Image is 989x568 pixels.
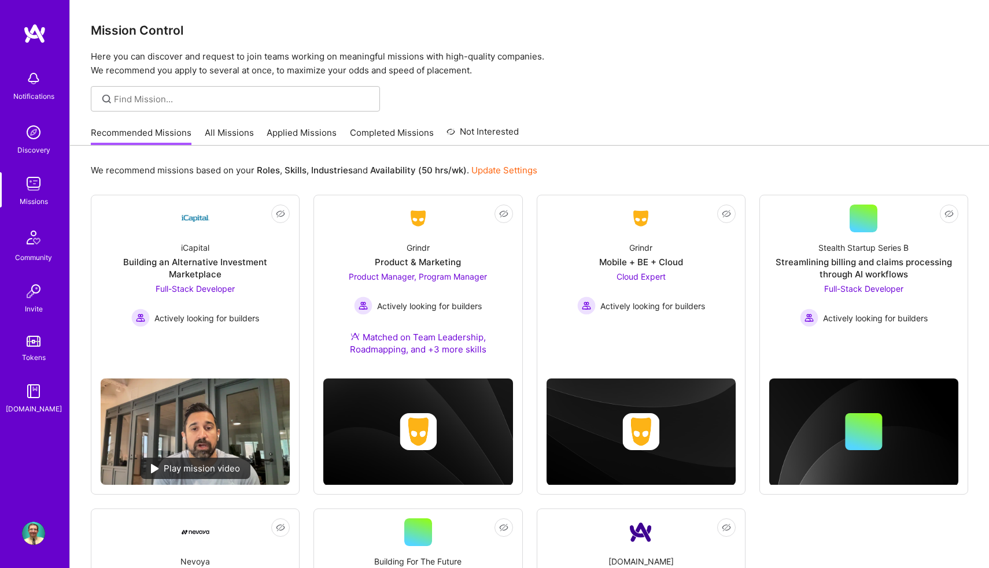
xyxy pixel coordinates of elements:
[499,209,508,218] i: icon EyeClosed
[354,296,372,315] img: Actively looking for builders
[20,224,47,251] img: Community
[824,284,903,294] span: Full-Stack Developer
[15,251,52,263] div: Community
[617,272,666,281] span: Cloud Expert
[17,144,50,156] div: Discovery
[349,272,487,281] span: Product Manager, Program Manager
[944,209,954,218] i: icon EyeClosed
[800,309,818,327] img: Actively looking for builders
[25,303,43,315] div: Invite
[407,242,430,254] div: Grindr
[499,523,508,532] i: icon EyeClosed
[627,208,655,229] img: Company Logo
[769,378,958,486] img: cover
[276,209,285,218] i: icon EyeClosed
[267,127,337,146] a: Applied Missions
[154,312,259,324] span: Actively looking for builders
[599,256,683,268] div: Mobile + BE + Cloud
[547,205,736,340] a: Company LogoGrindrMobile + BE + CloudCloud Expert Actively looking for buildersActively looking f...
[141,458,250,479] div: Play mission video
[285,165,307,176] b: Skills
[180,555,210,567] div: Nevoya
[205,127,254,146] a: All Missions
[769,205,958,340] a: Stealth Startup Series BStreamlining billing and claims processing through AI workflowsFull-Stack...
[91,23,968,38] h3: Mission Control
[20,195,48,207] div: Missions
[131,309,150,327] img: Actively looking for builders
[182,205,209,232] img: Company Logo
[600,300,705,312] span: Actively looking for builders
[257,165,280,176] b: Roles
[22,172,45,195] img: teamwork
[276,523,285,532] i: icon EyeClosed
[91,164,537,176] p: We recommend missions based on your , , and .
[377,300,482,312] span: Actively looking for builders
[22,522,45,545] img: User Avatar
[100,92,113,106] i: icon SearchGrey
[22,351,46,363] div: Tokens
[181,242,209,254] div: iCapital
[91,127,191,146] a: Recommended Missions
[22,280,45,303] img: Invite
[374,555,462,567] div: Building For The Future
[151,464,159,473] img: play
[101,378,290,485] img: No Mission
[6,403,62,415] div: [DOMAIN_NAME]
[350,332,360,341] img: Ateam Purple Icon
[404,208,432,229] img: Company Logo
[370,165,467,176] b: Availability (50 hrs/wk)
[622,413,659,450] img: Company logo
[91,50,968,77] p: Here you can discover and request to join teams working on meaningful missions with high-quality ...
[101,256,290,280] div: Building an Alternative Investment Marketplace
[182,530,209,534] img: Company Logo
[722,523,731,532] i: icon EyeClosed
[323,331,512,355] div: Matched on Team Leadership, Roadmapping, and +3 more skills
[22,121,45,144] img: discovery
[769,256,958,280] div: Streamlining billing and claims processing through AI workflows
[823,312,928,324] span: Actively looking for builders
[471,165,537,176] a: Update Settings
[22,380,45,403] img: guide book
[446,125,519,146] a: Not Interested
[577,296,596,315] img: Actively looking for builders
[350,127,434,146] a: Completed Missions
[13,90,54,102] div: Notifications
[23,23,46,44] img: logo
[375,256,461,268] div: Product & Marketing
[101,205,290,369] a: Company LogoiCapitalBuilding an Alternative Investment MarketplaceFull-Stack Developer Actively l...
[400,413,437,450] img: Company logo
[114,93,371,105] input: Find Mission...
[323,205,512,369] a: Company LogoGrindrProduct & MarketingProduct Manager, Program Manager Actively looking for builde...
[818,242,909,254] div: Stealth Startup Series B
[627,518,655,546] img: Company Logo
[311,165,353,176] b: Industries
[156,284,235,294] span: Full-Stack Developer
[629,242,652,254] div: Grindr
[722,209,731,218] i: icon EyeClosed
[22,67,45,90] img: bell
[608,555,674,567] div: [DOMAIN_NAME]
[547,378,736,485] img: cover
[27,336,40,347] img: tokens
[323,378,512,485] img: cover
[19,522,48,545] a: User Avatar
